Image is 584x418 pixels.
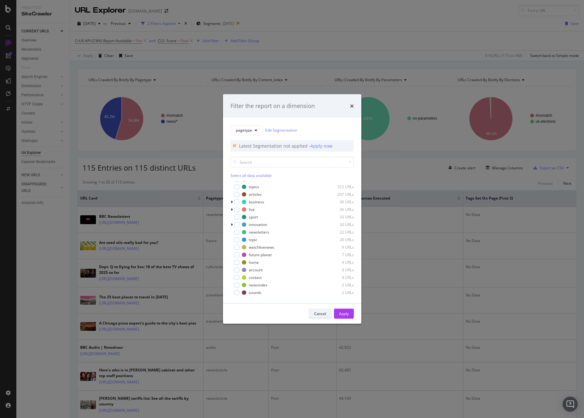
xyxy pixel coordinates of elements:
[249,267,263,273] div: account
[249,245,274,250] div: watchlivenews
[323,290,354,295] div: 2 URLs
[249,260,259,265] div: home
[309,143,332,149] div: - Apply now
[249,282,267,288] div: newsindex
[323,245,354,250] div: 9 URLs
[249,275,262,280] div: contact
[323,229,354,235] div: 22 URLs
[323,192,354,197] div: 297 URLs
[249,229,269,235] div: newsletters
[239,143,309,149] div: Latest Segmentation not applied
[231,156,354,167] input: Search
[249,199,264,205] div: business
[314,311,326,316] div: Cancel
[323,282,354,288] div: 2 URLs
[249,207,255,212] div: live
[223,94,361,324] div: modal
[323,222,354,227] div: 30 URLs
[339,311,349,316] div: Apply
[249,252,272,257] div: future-planet
[323,267,354,273] div: 3 URLs
[249,290,261,295] div: sounds
[323,260,354,265] div: 4 URLs
[334,308,354,319] button: Apply
[323,275,354,280] div: 3 URLs
[323,207,354,212] div: 36 URLs
[249,237,257,242] div: topic
[249,222,267,227] div: innovation
[236,127,252,133] span: pagetype
[323,184,354,189] div: 312 URLs
[350,102,354,110] div: times
[563,397,578,412] div: Open Intercom Messenger
[323,214,354,220] div: 33 URLs
[249,184,259,189] div: topics
[323,252,354,257] div: 7 URLs
[231,125,263,135] button: pagetype
[265,127,297,133] a: Edit Segmentation
[231,102,315,110] div: Filter the report on a dimension
[249,214,258,220] div: sport
[323,237,354,242] div: 20 URLs
[231,172,354,178] div: Select all data available
[309,308,331,319] button: Cancel
[249,192,262,197] div: articles
[323,199,354,205] div: 36 URLs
